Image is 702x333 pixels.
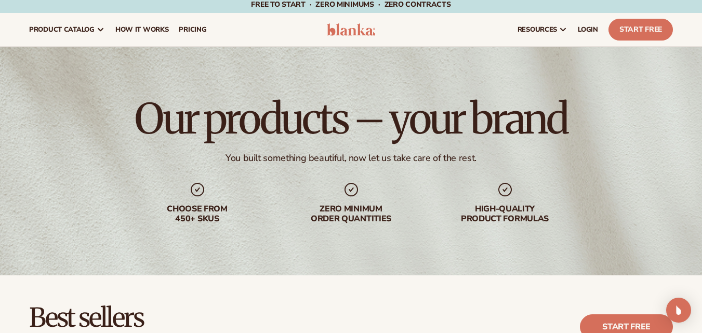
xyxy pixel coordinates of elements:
[29,304,307,332] h2: Best sellers
[110,13,174,46] a: How It Works
[131,204,264,224] div: Choose from 450+ Skus
[29,25,95,34] span: product catalog
[174,13,211,46] a: pricing
[518,25,557,34] span: resources
[512,13,573,46] a: resources
[608,19,673,41] a: Start Free
[573,13,603,46] a: LOGIN
[179,25,206,34] span: pricing
[24,13,110,46] a: product catalog
[135,98,567,140] h1: Our products – your brand
[578,25,598,34] span: LOGIN
[327,23,376,36] img: logo
[226,152,476,164] div: You built something beautiful, now let us take care of the rest.
[666,298,691,323] div: Open Intercom Messenger
[285,204,418,224] div: Zero minimum order quantities
[115,25,169,34] span: How It Works
[439,204,572,224] div: High-quality product formulas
